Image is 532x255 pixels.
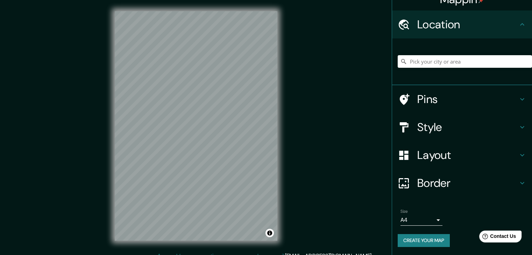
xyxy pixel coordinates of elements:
h4: Border [417,176,518,190]
div: Layout [392,141,532,169]
h4: Layout [417,148,518,162]
button: Create your map [398,234,450,247]
canvas: Map [115,11,277,241]
div: Pins [392,85,532,113]
div: A4 [400,214,442,226]
h4: Pins [417,92,518,106]
iframe: Help widget launcher [470,228,524,247]
label: Size [400,209,408,214]
h4: Location [417,17,518,31]
div: Style [392,113,532,141]
div: Location [392,10,532,38]
div: Border [392,169,532,197]
input: Pick your city or area [398,55,532,68]
h4: Style [417,120,518,134]
button: Toggle attribution [265,229,274,237]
